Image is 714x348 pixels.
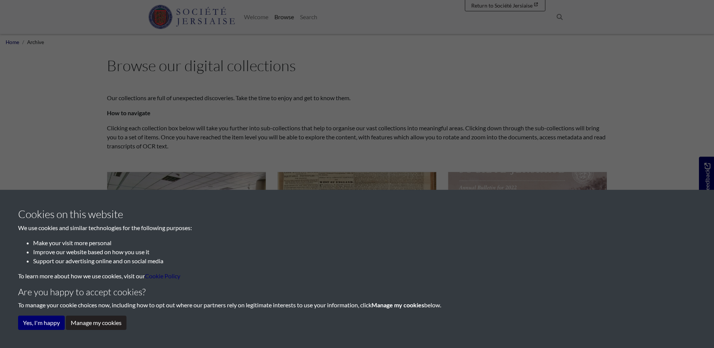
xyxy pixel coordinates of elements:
[18,316,65,330] button: Yes, I'm happy
[33,238,696,247] li: Make your visit more personal
[18,223,696,232] p: We use cookies and similar technologies for the following purposes:
[145,272,180,279] a: learn more about cookies
[33,256,696,266] li: Support our advertising online and on social media
[18,301,696,310] p: To manage your cookie choices now, including how to opt out where our partners rely on legitimate...
[18,272,696,281] p: To learn more about how we use cookies, visit our
[33,247,696,256] li: Improve our website based on how you use it
[371,301,424,308] strong: Manage my cookies
[66,316,126,330] button: Manage my cookies
[18,208,696,221] h3: Cookies on this website
[18,287,696,298] h4: Are you happy to accept cookies?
